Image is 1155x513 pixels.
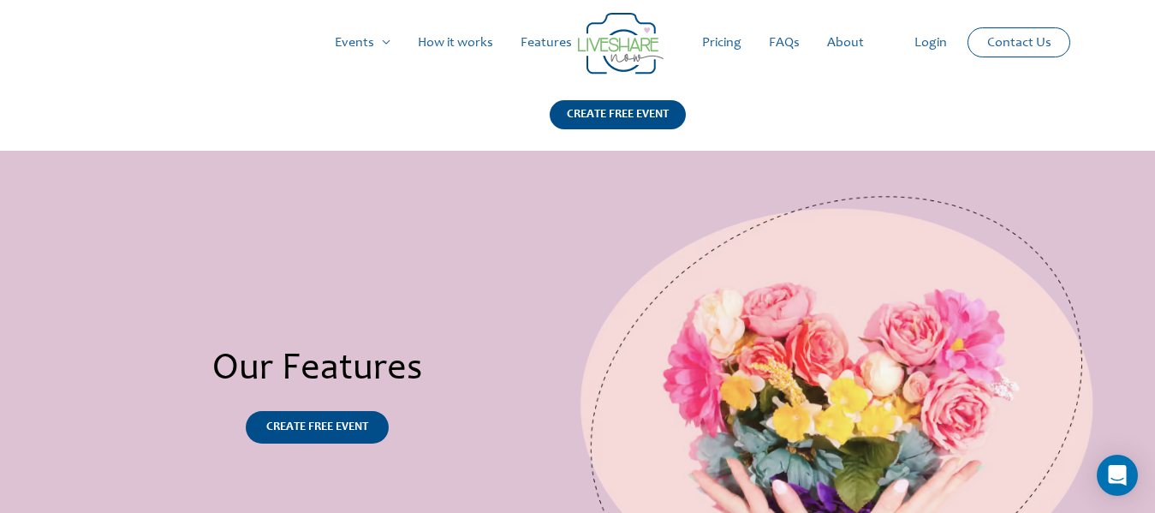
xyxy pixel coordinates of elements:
a: Events [321,15,404,70]
a: CREATE FREE EVENT [550,100,686,151]
a: Features [507,15,586,70]
a: How it works [404,15,507,70]
div: CREATE FREE EVENT [550,100,686,129]
div: Open Intercom Messenger [1097,455,1138,496]
a: FAQs [755,15,813,70]
a: Pricing [688,15,755,70]
a: Login [901,15,961,70]
span: CREATE FREE EVENT [266,421,368,433]
nav: Site Navigation [30,15,1125,70]
img: Group 14 | Live Photo Slideshow for Events | Create Free Events Album for Any Occasion [578,13,664,75]
h2: Our Features [57,347,577,394]
a: CREATE FREE EVENT [246,411,389,444]
a: About [813,15,878,70]
a: Contact Us [973,28,1065,57]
